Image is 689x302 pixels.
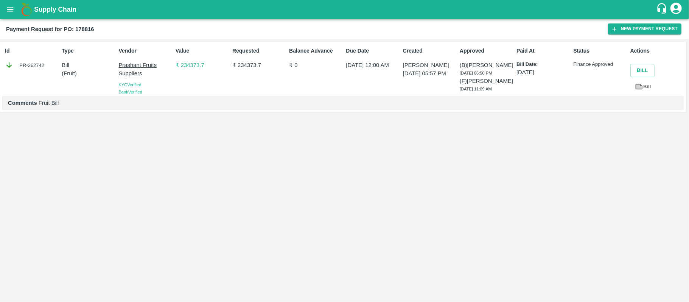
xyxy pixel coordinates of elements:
p: Requested [232,47,286,55]
p: Type [62,47,115,55]
p: ₹ 0 [289,61,343,69]
a: Supply Chain [34,4,656,15]
p: ( Fruit ) [62,69,115,78]
button: New Payment Request [608,23,681,34]
p: ₹ 234373.7 [232,61,286,69]
p: Value [176,47,229,55]
p: Vendor [119,47,173,55]
b: Supply Chain [34,6,76,13]
div: PR-262742 [5,61,59,69]
p: Paid At [516,47,570,55]
p: (B) [PERSON_NAME] [460,61,513,69]
a: Bill [630,80,656,93]
span: KYC Verified [119,83,142,87]
span: [DATE] 06:50 PM [460,71,492,75]
b: Comments [8,100,37,106]
p: Finance Approved [574,61,627,68]
p: [PERSON_NAME] [403,61,457,69]
div: customer-support [656,3,669,16]
p: Status [574,47,627,55]
p: Prashant Fruits Suppliers [119,61,173,78]
p: Bill [62,61,115,69]
img: logo [19,2,34,17]
p: (F) [PERSON_NAME] [460,77,513,85]
button: Bill [630,64,655,77]
p: Fruit Bill [8,99,678,107]
div: account of current user [669,2,683,17]
button: open drawer [2,1,19,18]
p: Balance Advance [289,47,343,55]
p: Id [5,47,59,55]
b: Payment Request for PO: 178816 [6,26,94,32]
p: [DATE] 05:57 PM [403,69,457,78]
p: ₹ 234373.7 [176,61,229,69]
p: [DATE] 12:00 AM [346,61,400,69]
span: [DATE] 11:09 AM [460,87,492,91]
p: Actions [630,47,684,55]
p: Created [403,47,457,55]
p: Bill Date: [516,61,570,68]
p: [DATE] [516,68,570,76]
p: Approved [460,47,513,55]
span: Bank Verified [119,90,142,94]
p: Due Date [346,47,400,55]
